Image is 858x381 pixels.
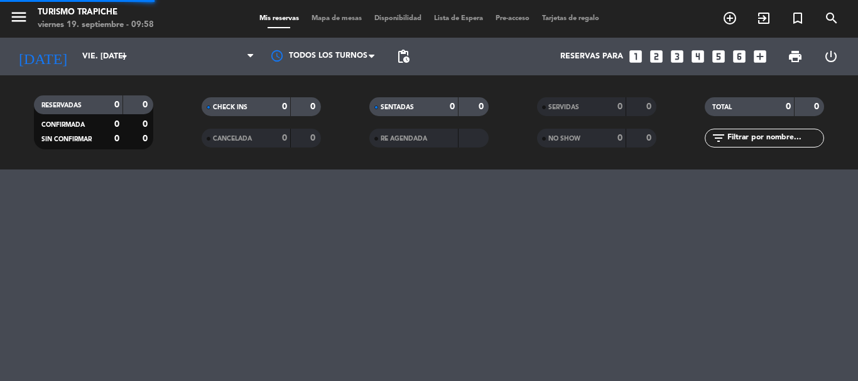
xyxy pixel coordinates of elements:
i: looks_6 [731,48,747,65]
i: power_settings_new [823,49,839,64]
button: menu [9,8,28,31]
span: SERVIDAS [548,104,579,110]
i: arrow_drop_down [117,49,132,64]
div: Turismo Trapiche [38,6,154,19]
strong: 0 [282,134,287,142]
strong: 0 [310,102,318,111]
span: Lista de Espera [428,15,489,22]
span: SIN CONFIRMAR [41,136,92,142]
strong: 0 [646,134,654,142]
strong: 0 [479,102,486,111]
strong: 0 [114,120,119,129]
i: add_box [752,48,768,65]
i: filter_list [711,131,726,146]
i: exit_to_app [756,11,771,26]
span: NO SHOW [548,136,580,142]
i: menu [9,8,28,26]
i: looks_5 [710,48,727,65]
span: Reservas para [560,52,623,61]
strong: 0 [814,102,822,111]
span: CHECK INS [213,104,247,110]
span: RESERVADAS [41,102,82,109]
span: TOTAL [712,104,732,110]
strong: 0 [617,102,622,111]
span: CONFIRMADA [41,122,85,128]
strong: 0 [450,102,455,111]
strong: 0 [617,134,622,142]
span: SENTADAS [381,104,414,110]
span: Mis reservas [253,15,305,22]
span: print [788,49,803,64]
i: [DATE] [9,43,76,70]
i: looks_4 [690,48,706,65]
span: Pre-acceso [489,15,536,22]
input: Filtrar por nombre... [726,131,823,145]
div: viernes 19. septiembre - 09:58 [38,19,154,31]
strong: 0 [143,120,150,129]
i: add_circle_outline [722,11,737,26]
span: CANCELADA [213,136,252,142]
i: looks_one [627,48,644,65]
span: Tarjetas de regalo [536,15,605,22]
strong: 0 [114,100,119,109]
strong: 0 [143,134,150,143]
strong: 0 [114,134,119,143]
i: looks_3 [669,48,685,65]
i: turned_in_not [790,11,805,26]
strong: 0 [282,102,287,111]
i: looks_two [648,48,665,65]
strong: 0 [310,134,318,142]
span: Mapa de mesas [305,15,368,22]
span: RE AGENDADA [381,136,427,142]
strong: 0 [646,102,654,111]
span: Disponibilidad [368,15,428,22]
span: pending_actions [396,49,411,64]
div: LOG OUT [813,38,849,75]
i: search [824,11,839,26]
strong: 0 [786,102,791,111]
strong: 0 [143,100,150,109]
